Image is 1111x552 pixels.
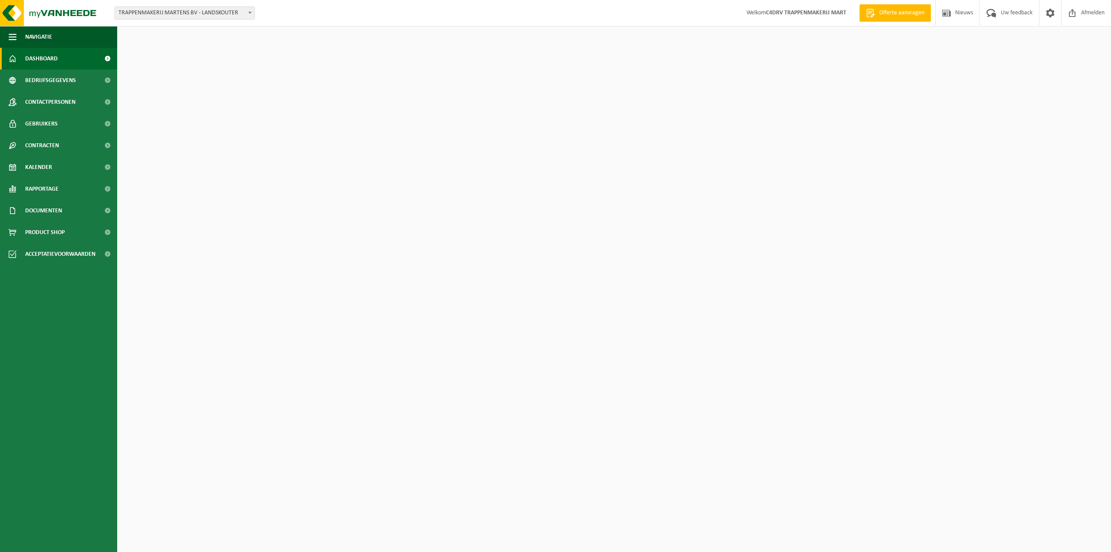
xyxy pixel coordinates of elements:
span: Rapportage [25,178,59,200]
span: Documenten [25,200,62,221]
span: Offerte aanvragen [877,9,927,17]
span: Contactpersonen [25,91,76,113]
span: Kalender [25,156,52,178]
strong: C4DRV TRAPPENMAKERIJ MART [766,10,846,16]
span: Contracten [25,135,59,156]
span: TRAPPENMAKERIJ MARTENS BV - LANDSKOUTER [115,7,254,19]
span: Gebruikers [25,113,58,135]
span: Bedrijfsgegevens [25,69,76,91]
a: Offerte aanvragen [859,4,931,22]
span: TRAPPENMAKERIJ MARTENS BV - LANDSKOUTER [115,7,255,20]
span: Product Shop [25,221,65,243]
span: Dashboard [25,48,58,69]
span: Acceptatievoorwaarden [25,243,95,265]
span: Navigatie [25,26,52,48]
